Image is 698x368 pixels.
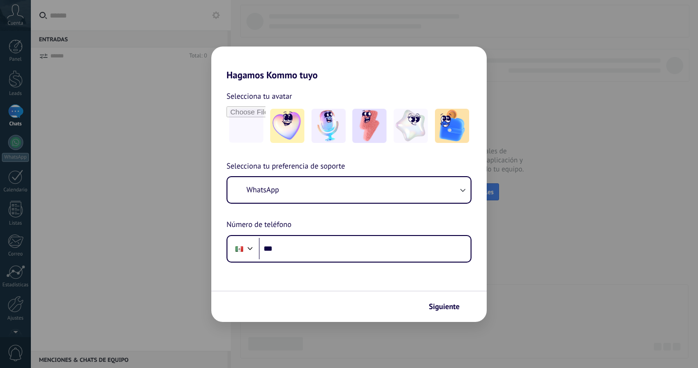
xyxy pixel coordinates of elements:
button: WhatsApp [227,177,471,203]
img: -4.jpeg [394,109,428,143]
img: -3.jpeg [352,109,387,143]
span: Siguiente [429,303,460,310]
span: Selecciona tu preferencia de soporte [226,160,345,173]
h2: Hagamos Kommo tuyo [211,47,487,81]
span: WhatsApp [246,185,279,195]
img: -1.jpeg [270,109,304,143]
span: Número de teléfono [226,219,292,231]
img: -2.jpeg [311,109,346,143]
div: Mexico: + 52 [230,239,248,259]
button: Siguiente [424,299,472,315]
img: -5.jpeg [435,109,469,143]
span: Selecciona tu avatar [226,90,292,103]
